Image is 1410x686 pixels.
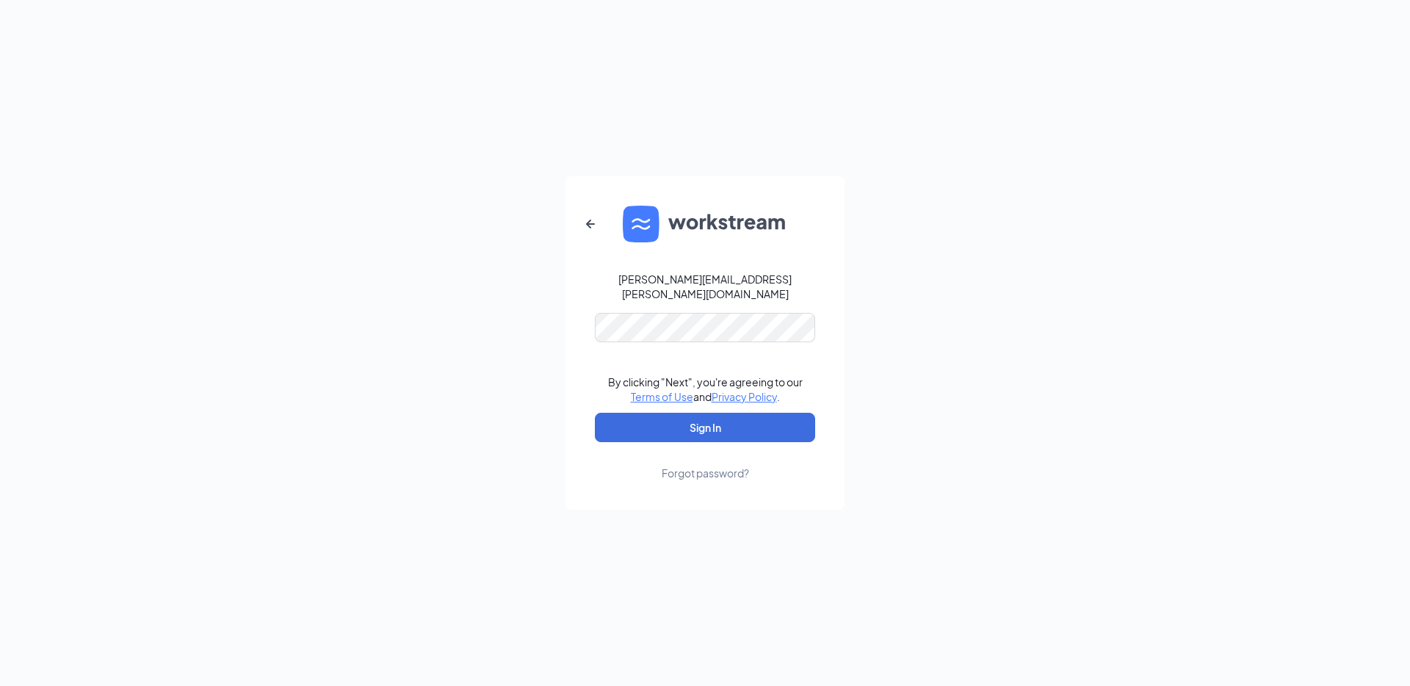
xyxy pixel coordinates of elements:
img: WS logo and Workstream text [623,206,787,242]
div: By clicking "Next", you're agreeing to our and . [608,375,803,404]
a: Forgot password? [662,442,749,480]
div: [PERSON_NAME][EMAIL_ADDRESS][PERSON_NAME][DOMAIN_NAME] [595,272,815,301]
svg: ArrowLeftNew [582,215,599,233]
div: Forgot password? [662,466,749,480]
button: Sign In [595,413,815,442]
a: Terms of Use [631,390,693,403]
button: ArrowLeftNew [573,206,608,242]
a: Privacy Policy [712,390,777,403]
